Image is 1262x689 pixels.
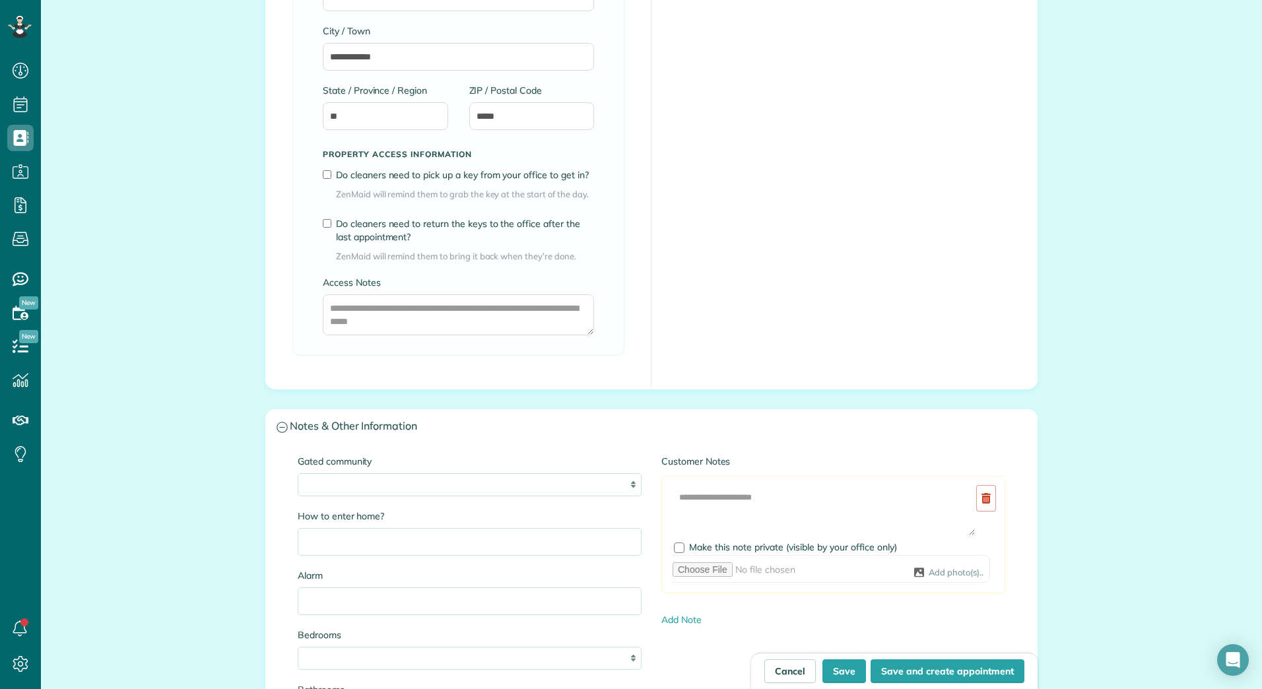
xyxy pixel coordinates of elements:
h5: Property access information [323,150,594,158]
input: Do cleaners need to return the keys to the office after the last appointment? [323,219,331,228]
label: Bedrooms [298,628,642,641]
label: State / Province / Region [323,84,448,97]
label: Do cleaners need to return the keys to the office after the last appointment? [336,217,594,244]
button: Save and create appointment [871,659,1024,683]
span: New [19,330,38,343]
div: Open Intercom Messenger [1217,644,1249,676]
span: ZenMaid will remind them to grab the key at the start of the day. [336,188,594,201]
label: ZIP / Postal Code [469,84,595,97]
span: New [19,296,38,310]
a: Add Note [661,614,702,626]
label: Customer Notes [661,455,1005,468]
span: Make this note private (visible by your office only) [689,541,897,553]
label: City / Town [323,24,594,38]
button: Save [822,659,866,683]
a: Cancel [764,659,816,683]
input: Do cleaners need to pick up a key from your office to get in? [323,170,331,179]
label: Alarm [298,569,642,582]
label: Gated community [298,455,642,468]
a: Notes & Other Information [266,410,1037,443]
label: Do cleaners need to pick up a key from your office to get in? [336,168,594,181]
span: ZenMaid will remind them to bring it back when they’re done. [336,250,594,263]
label: How to enter home? [298,509,642,523]
label: Access Notes [323,276,594,289]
